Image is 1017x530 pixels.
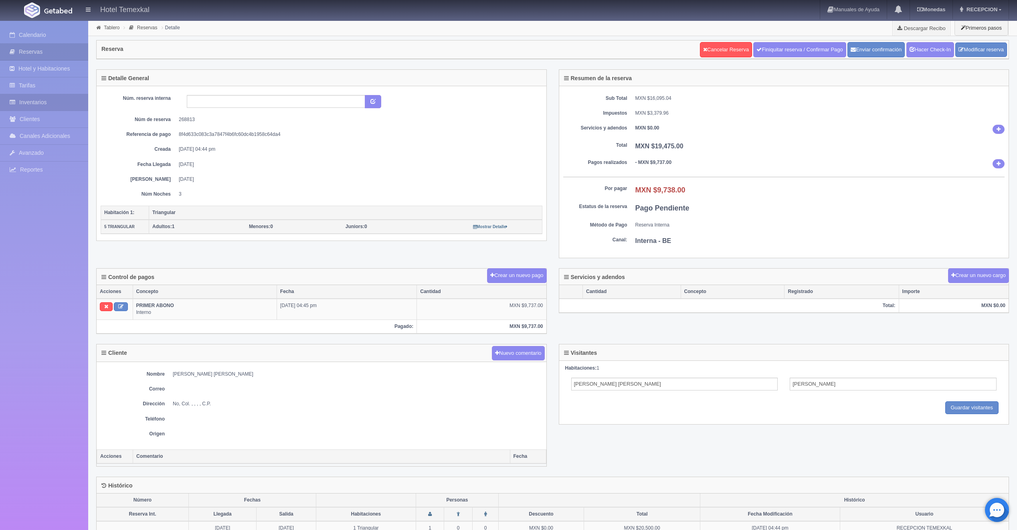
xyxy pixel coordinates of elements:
th: Personas [416,494,498,507]
dd: No, Col. , , , , C.P. [173,401,542,407]
b: MXN $19,475.00 [635,143,683,150]
th: Habitaciones [316,507,416,521]
strong: Menores: [249,224,270,229]
dt: Núm. reserva interna [107,95,171,102]
h4: Reserva [101,46,123,52]
span: 0 [249,224,273,229]
dt: Estatus de la reserva [563,203,627,210]
b: - MXN $9,737.00 [635,160,672,165]
th: Número [97,494,188,507]
dt: Creada [107,146,171,153]
img: Getabed [44,8,72,14]
a: Finiquitar reserva / Confirmar Pago [753,42,846,57]
dt: Método de Pago [563,222,627,229]
th: Llegada [188,507,256,521]
dt: Canal: [563,237,627,243]
th: Acciones [97,285,133,299]
th: Salida [257,507,316,521]
button: Enviar confirmación [847,42,905,57]
span: RECEPCION [964,6,997,12]
dd: [DATE] [179,161,536,168]
th: Usuario [840,507,1009,521]
input: Apellidos del Adulto [790,378,997,390]
dt: Dirección [101,401,165,407]
a: Tablero [104,25,119,30]
b: MXN $9,738.00 [635,186,685,194]
dt: Por pagar [563,185,627,192]
td: MXN $9,737.00 [417,299,546,320]
div: 1 [565,365,1003,372]
dd: [DATE] 04:44 pm [179,146,536,153]
small: 5 TRIANGULAR [104,225,135,229]
dd: 8f4d633c083c3a7847f4b6fc60dc4b1958c64da4 [179,131,536,138]
th: Concepto [133,285,277,299]
th: Acciones [97,449,133,463]
dt: Correo [101,386,165,392]
dt: Nombre [101,371,165,378]
dd: [PERSON_NAME] [PERSON_NAME] [173,371,542,378]
a: Cancelar Reserva [700,42,752,57]
dd: Reserva Interna [635,222,1005,229]
a: Reservas [137,25,158,30]
h4: Histórico [101,483,133,489]
input: Nombre del Adulto [571,378,778,390]
dt: Servicios y adendos [563,125,627,131]
th: Descuento [499,507,584,521]
th: Importe [899,285,1009,299]
button: Nuevo comentario [492,346,545,361]
strong: Habitaciones: [565,365,597,371]
a: Hacer Check-In [906,42,954,57]
h4: Servicios y adendos [564,274,625,280]
b: Monedas [917,6,945,12]
a: Mostrar Detalle [473,224,508,229]
input: Guardar visitantes [945,401,999,415]
td: Interno [133,299,277,320]
th: Reserva Int. [97,507,188,521]
h4: Control de pagos [101,274,154,280]
dt: [PERSON_NAME] [107,176,171,183]
a: Descargar Recibo [893,20,950,36]
th: Pagado: [97,320,417,333]
th: MXN $9,737.00 [417,320,546,333]
a: Modificar reserva [955,42,1007,57]
th: Comentario [133,449,510,463]
th: Fecha [510,449,546,463]
dd: 268813 [179,116,536,123]
th: Cantidad [583,285,681,299]
li: Detalle [160,24,182,31]
h4: Hotel Temexkal [100,4,150,14]
dt: Pagos realizados [563,159,627,166]
h4: Visitantes [564,350,597,356]
b: Habitación 1: [104,210,134,215]
th: Total: [559,299,899,313]
span: 0 [346,224,367,229]
dt: Sub Total [563,95,627,102]
h4: Resumen de la reserva [564,75,632,81]
dd: MXN $3,379.96 [635,110,1005,117]
b: MXN $0.00 [635,125,659,131]
b: Pago Pendiente [635,204,689,212]
dt: Referencia de pago [107,131,171,138]
dt: Fecha Llegada [107,161,171,168]
th: Fecha [277,285,417,299]
dt: Origen [101,431,165,437]
button: Primeros pasos [954,20,1008,36]
dt: Total [563,142,627,149]
dd: [DATE] [179,176,536,183]
th: Cantidad [417,285,546,299]
th: Fechas [188,494,316,507]
span: 1 [152,224,174,229]
dd: 3 [179,191,536,198]
th: Total [584,507,700,521]
button: Crear un nuevo cargo [948,268,1009,283]
img: Getabed [24,2,40,18]
th: MXN $0.00 [899,299,1009,313]
dt: Núm Noches [107,191,171,198]
h4: Cliente [101,350,127,356]
strong: Adultos: [152,224,172,229]
th: Histórico [700,494,1009,507]
th: Fecha Modificación [700,507,840,521]
strong: Juniors: [346,224,364,229]
td: [DATE] 04:45 pm [277,299,417,320]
